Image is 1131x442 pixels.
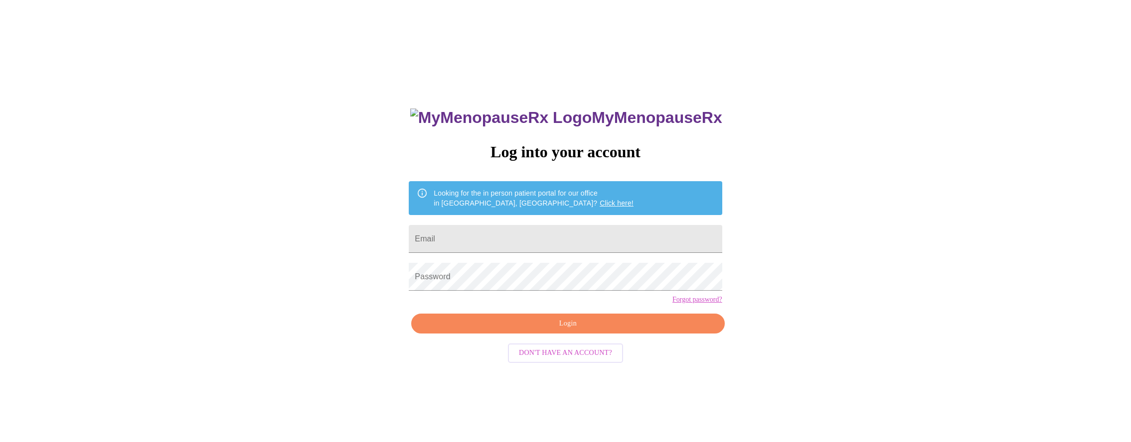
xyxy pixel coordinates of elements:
[423,318,713,330] span: Login
[600,199,634,207] a: Click here!
[411,314,724,334] button: Login
[672,296,722,304] a: Forgot password?
[508,343,623,363] button: Don't have an account?
[505,348,626,356] a: Don't have an account?
[409,143,722,161] h3: Log into your account
[434,184,634,212] div: Looking for the in person patient portal for our office in [GEOGRAPHIC_DATA], [GEOGRAPHIC_DATA]?
[410,109,592,127] img: MyMenopauseRx Logo
[410,109,722,127] h3: MyMenopauseRx
[519,347,612,359] span: Don't have an account?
